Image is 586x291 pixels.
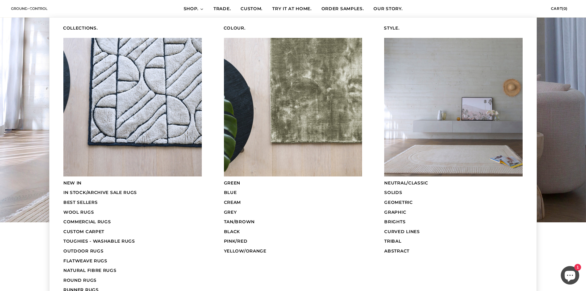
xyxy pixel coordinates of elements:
[55,246,210,256] a: OUTDOOR RUGS
[224,248,266,254] span: YELLOW/ORANGE
[216,217,370,227] a: TAN/BROWN
[63,200,98,205] span: BEST SELLERS
[55,178,210,188] a: NEW IN
[179,0,209,18] a: SHOP.
[55,24,210,33] a: COLLECTIONS.
[376,217,531,227] a: BRIGHTS
[384,219,405,224] span: BRIGHTS
[373,6,402,12] span: OUR STORY.
[55,198,210,208] a: BEST SELLERS
[63,209,94,215] span: WOOL RUGS
[376,208,531,217] a: GRAPHIC
[216,236,370,246] a: PINK/RED
[224,209,237,215] span: GREY
[216,188,370,198] a: BLUE
[384,209,406,215] span: GRAPHIC
[272,6,312,12] span: TRY IT AT HOME.
[63,25,98,31] span: COLLECTIONS.
[216,208,370,217] a: GREY
[63,258,107,264] span: FLATWEAVE RUGS
[564,6,566,11] span: 0
[55,266,210,276] a: NATURAL FIBRE RUGS
[55,236,210,246] a: TOUGHIES - WASHABLE RUGS
[241,6,262,12] span: CUSTOM.
[236,0,267,18] a: CUSTOM.
[216,24,370,33] a: COLOUR.
[55,227,210,237] a: CUSTOM CARPET
[224,25,245,31] span: COLOUR.
[321,6,364,12] span: ORDER SAMPLES.
[376,24,531,33] a: STYLE.
[384,248,409,254] span: ABSTRACT
[63,229,104,234] span: CUSTOM CARPET
[63,180,82,186] span: NEW IN
[55,36,210,178] a: Submenu item
[55,276,210,285] a: ROUND RUGS
[559,266,581,286] inbox-online-store-chat: Shopify online store chat
[184,6,199,12] span: SHOP.
[63,248,103,254] span: OUTDOOR RUGS
[224,180,241,186] span: GREEN
[267,0,317,18] a: TRY IT AT HOME.
[384,229,420,234] span: CURVED LINES
[376,246,531,256] a: ABSTRACT
[63,190,137,195] span: IN STOCK/ARCHIVE SALE RUGS
[216,227,370,237] a: BLACK
[317,0,369,18] a: ORDER SAMPLES.
[63,38,202,176] img: Submenu item
[224,190,237,195] span: BLUE
[551,6,562,11] span: Cart
[55,188,210,198] a: IN STOCK/ARCHIVE SALE RUGS
[224,229,240,234] span: BLACK
[213,6,231,12] span: TRADE.
[376,198,531,208] a: GEOMETRIC
[376,178,531,188] a: NEUTRAL/CLASSIC
[376,188,531,198] a: SOLIDS
[63,277,97,283] span: ROUND RUGS
[63,238,135,244] span: TOUGHIES - WASHABLE RUGS
[55,256,210,266] a: FLATWEAVE RUGS
[384,38,523,176] img: Submenu item
[376,36,531,178] a: Submenu item
[369,0,407,18] a: OUR STORY.
[376,236,531,246] a: TRIBAL
[55,208,210,217] a: WOOL RUGS
[384,238,401,244] span: TRIBAL
[216,198,370,208] a: CREAM
[209,0,236,18] a: TRADE.
[216,178,370,188] a: GREEN
[224,219,255,224] span: TAN/BROWN
[63,219,111,224] span: COMMERCIAL RUGS
[384,180,428,186] span: NEUTRAL/CLASSIC
[384,25,399,31] span: STYLE.
[216,36,370,178] a: Submenu item
[224,38,362,176] img: Submenu item
[224,238,248,244] span: PINK/RED
[55,217,210,227] a: COMMERCIAL RUGS
[224,200,241,205] span: CREAM
[376,227,531,237] a: CURVED LINES
[384,190,402,195] span: SOLIDS
[384,200,413,205] span: GEOMETRIC
[216,246,370,256] a: YELLOW/ORANGE
[551,6,577,11] a: Cart(0)
[63,268,117,273] span: NATURAL FIBRE RUGS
